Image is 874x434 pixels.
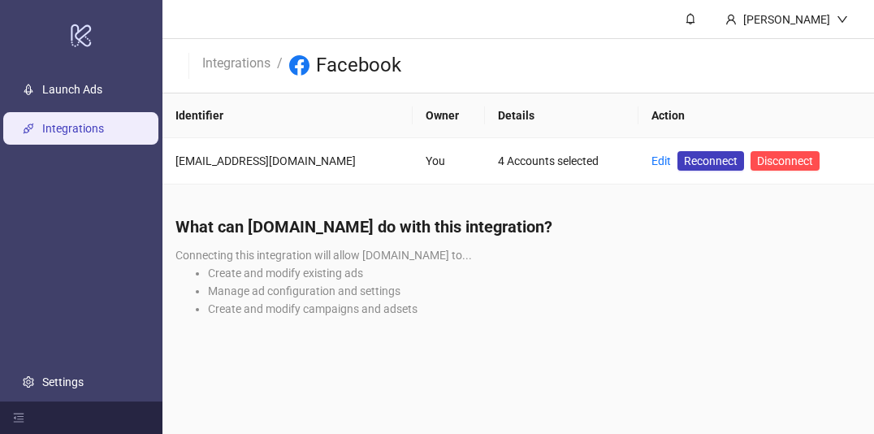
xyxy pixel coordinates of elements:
[42,122,104,135] a: Integrations
[208,264,861,282] li: Create and modify existing ads
[498,152,625,170] div: 4 Accounts selected
[208,282,861,300] li: Manage ad configuration and settings
[277,53,283,79] li: /
[175,249,472,262] span: Connecting this integration will allow [DOMAIN_NAME] to...
[757,154,813,167] span: Disconnect
[426,152,472,170] div: You
[725,14,737,25] span: user
[316,53,401,79] h3: Facebook
[13,412,24,423] span: menu-fold
[162,93,413,138] th: Identifier
[199,53,274,71] a: Integrations
[208,300,861,318] li: Create and modify campaigns and adsets
[42,83,102,96] a: Launch Ads
[413,93,485,138] th: Owner
[175,215,861,238] h4: What can [DOMAIN_NAME] do with this integration?
[837,14,848,25] span: down
[651,154,671,167] a: Edit
[737,11,837,28] div: [PERSON_NAME]
[685,13,696,24] span: bell
[42,375,84,388] a: Settings
[684,152,738,170] span: Reconnect
[751,151,820,171] button: Disconnect
[175,152,400,170] div: [EMAIL_ADDRESS][DOMAIN_NAME]
[638,93,874,138] th: Action
[485,93,638,138] th: Details
[677,151,744,171] a: Reconnect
